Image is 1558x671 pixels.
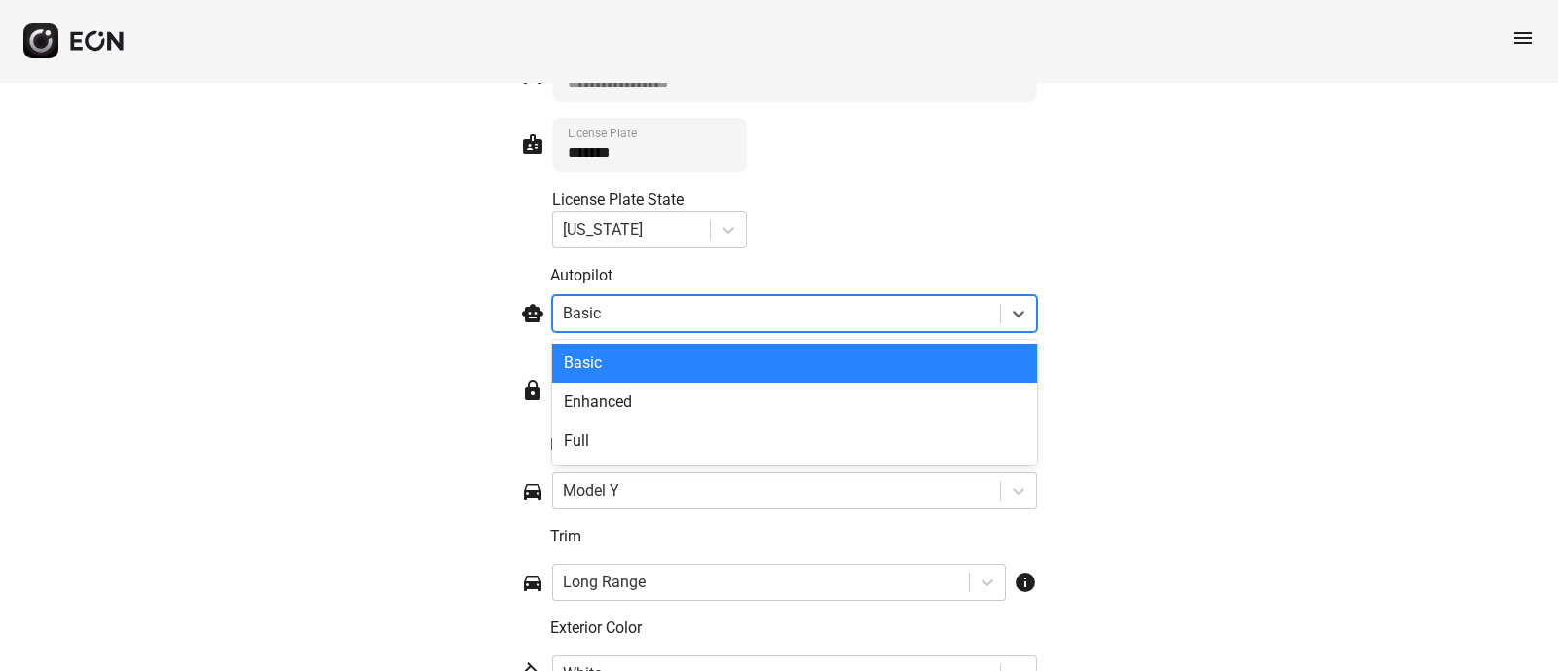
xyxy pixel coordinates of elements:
span: lock [521,379,544,402]
p: Trim [550,525,1037,548]
span: menu [1511,26,1535,50]
div: Enhanced [552,383,1037,422]
span: smart_toy [521,302,544,325]
div: Full [552,422,1037,461]
p: Model [550,433,1037,457]
p: Autopilot [550,264,1037,287]
div: Basic [552,344,1037,383]
span: directions_car [521,479,544,503]
p: Exterior Color [550,616,1037,640]
span: directions_car [521,571,544,594]
label: License Plate [568,126,637,141]
span: info [1014,571,1037,594]
span: badge [521,132,544,156]
div: License Plate State [552,188,747,211]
